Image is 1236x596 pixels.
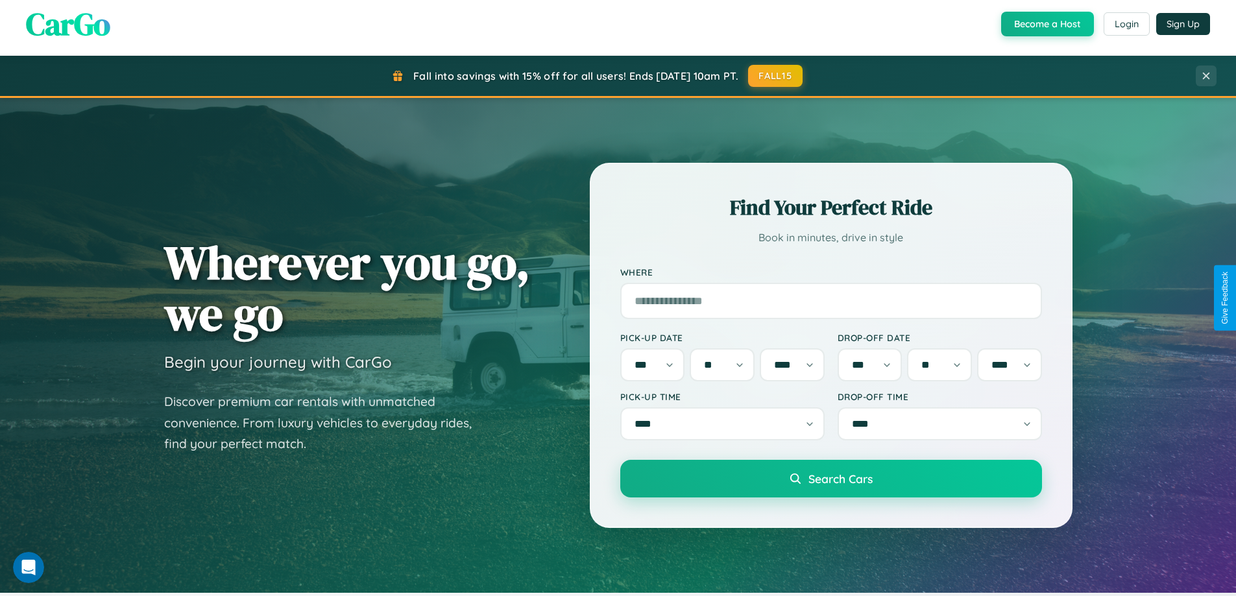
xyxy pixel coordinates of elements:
label: Where [620,267,1042,278]
button: Search Cars [620,460,1042,497]
span: Search Cars [808,471,873,486]
label: Pick-up Time [620,391,825,402]
button: Become a Host [1001,12,1094,36]
h3: Begin your journey with CarGo [164,352,392,372]
h1: Wherever you go, we go [164,237,530,339]
label: Drop-off Time [838,391,1042,402]
h2: Find Your Perfect Ride [620,193,1042,222]
label: Pick-up Date [620,332,825,343]
span: Fall into savings with 15% off for all users! Ends [DATE] 10am PT. [413,69,738,82]
iframe: Intercom live chat [13,552,44,583]
p: Book in minutes, drive in style [620,228,1042,247]
p: Discover premium car rentals with unmatched convenience. From luxury vehicles to everyday rides, ... [164,391,489,455]
span: CarGo [26,3,110,45]
button: FALL15 [748,65,803,87]
button: Sign Up [1156,13,1210,35]
label: Drop-off Date [838,332,1042,343]
div: Give Feedback [1220,272,1230,324]
button: Login [1104,12,1150,36]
